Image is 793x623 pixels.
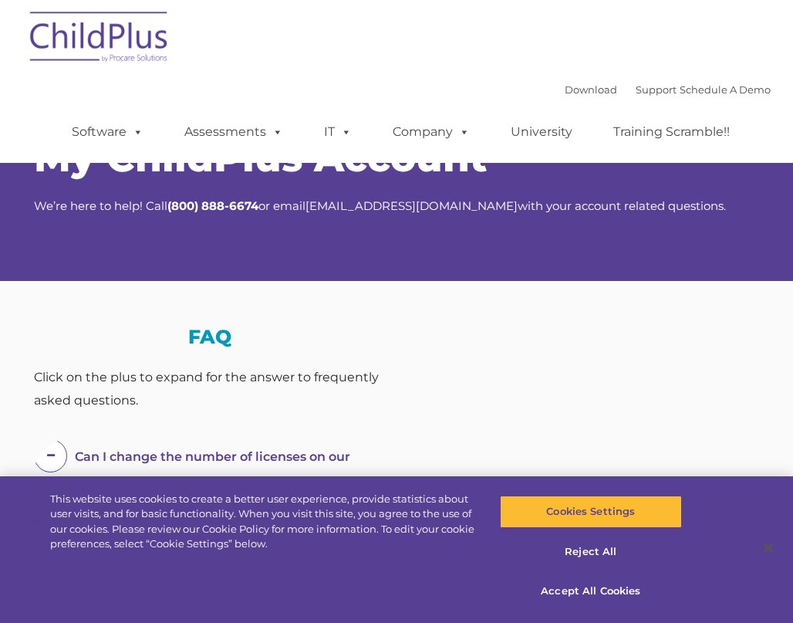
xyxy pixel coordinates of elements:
[22,1,177,78] img: ChildPlus by Procare Solutions
[500,575,682,608] button: Accept All Cookies
[75,449,350,499] span: Can I change the number of licenses on our subscription?
[500,496,682,528] button: Cookies Settings
[34,198,726,213] span: We’re here to help! Call or email with your account related questions.
[34,327,385,347] h3: FAQ
[500,536,682,568] button: Reject All
[598,117,745,147] a: Training Scramble!!
[305,198,518,213] a: [EMAIL_ADDRESS][DOMAIN_NAME]
[408,308,759,424] iframe: Form 0
[565,83,617,96] a: Download
[495,117,588,147] a: University
[680,83,771,96] a: Schedule A Demo
[751,531,785,565] button: Close
[167,198,171,213] strong: (
[377,117,485,147] a: Company
[34,366,385,412] div: Click on the plus to expand for the answer to frequently asked questions.
[171,198,258,213] strong: 800) 888-6674
[309,117,367,147] a: IT
[50,492,476,552] div: This website uses cookies to create a better user experience, provide statistics about user visit...
[565,83,771,96] font: |
[56,117,159,147] a: Software
[169,117,299,147] a: Assessments
[636,83,677,96] a: Support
